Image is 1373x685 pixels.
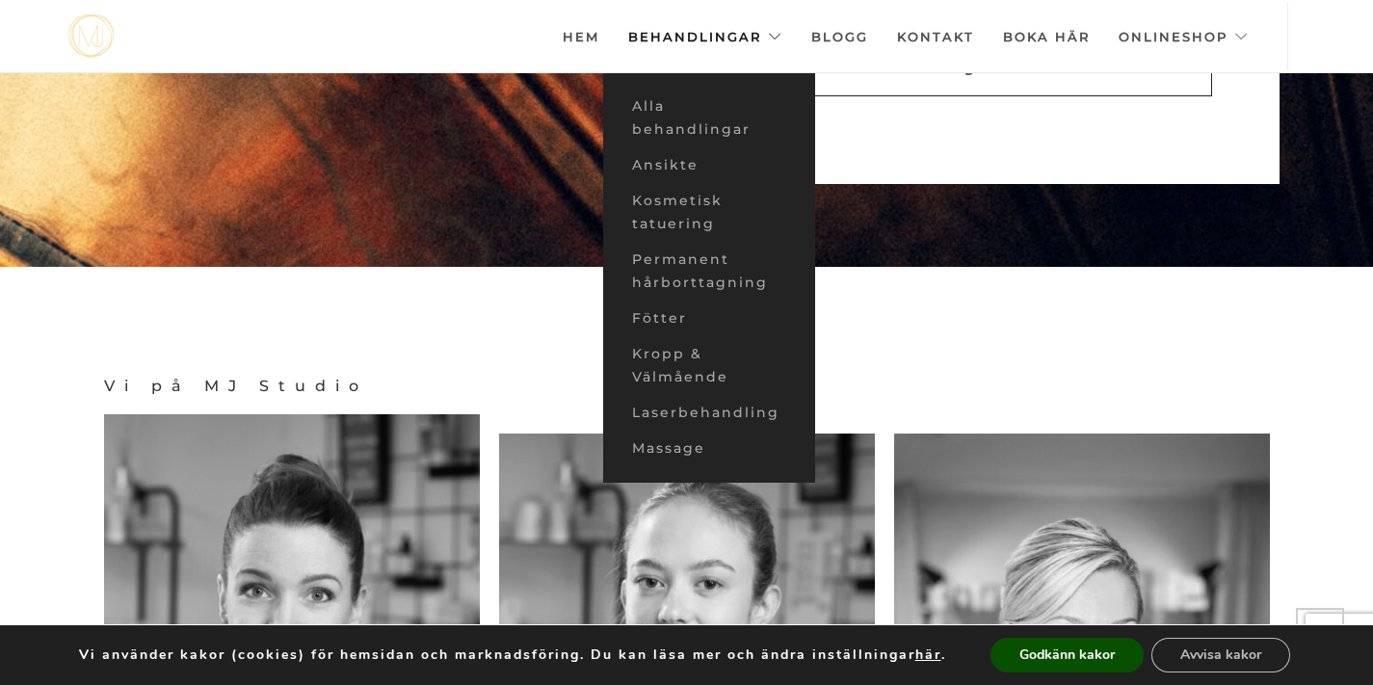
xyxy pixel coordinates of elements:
button: här [915,646,941,664]
a: Permanent hårborttagning [603,242,815,301]
span: Vi på MJ Studio [104,377,1270,395]
a: Hem [563,3,599,70]
a: Laserbehandling [603,395,815,431]
a: Fötter [603,301,815,336]
a: Behandlingar [628,3,782,70]
a: Kontakt [897,3,974,70]
a: Massage [603,431,815,466]
a: Blogg [811,3,868,70]
a: Kosmetisk tatuering [603,183,815,242]
img: mjstudio [68,14,114,58]
a: Ansikte [603,147,815,183]
p: Vi använder kakor (cookies) för hemsidan och marknadsföring. Du kan läsa mer och ändra inställnin... [79,646,946,664]
a: Boka här [1003,3,1090,70]
a: mjstudio mjstudio mjstudio [68,14,114,58]
button: Avvisa kakor [1151,638,1290,672]
a: Kropp & Välmående [603,336,815,395]
a: Alla behandlingar [603,89,815,147]
button: Godkänn kakor [990,638,1144,672]
a: Onlineshop [1119,3,1249,70]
